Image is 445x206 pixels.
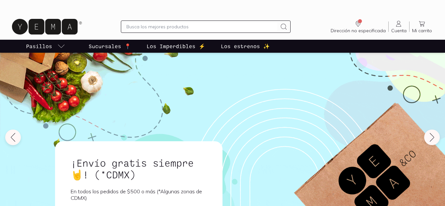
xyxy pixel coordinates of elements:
[145,40,207,53] a: Los Imperdibles ⚡️
[25,40,66,53] a: pasillo-todos-link
[71,157,207,180] h1: ¡Envío gratis siempre🤘! (*CDMX)
[147,42,205,50] p: Los Imperdibles ⚡️
[26,42,52,50] p: Pasillos
[221,42,270,50] p: Los estrenos ✨
[87,40,132,53] a: Sucursales 📍
[389,20,409,34] a: Cuenta
[328,20,388,34] a: Dirección no especificada
[391,28,407,34] span: Cuenta
[89,42,131,50] p: Sucursales 📍
[71,188,207,201] p: En todos los pedidos de $500 o más (*Algunas zonas de CDMX)
[409,20,435,34] a: Mi carrito
[412,28,432,34] span: Mi carrito
[331,28,386,34] span: Dirección no especificada
[126,23,277,31] input: Busca los mejores productos
[220,40,271,53] a: Los estrenos ✨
